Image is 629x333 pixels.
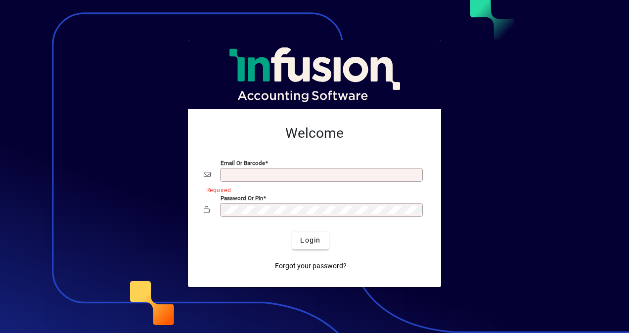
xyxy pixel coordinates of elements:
button: Login [292,232,328,250]
mat-label: Password or Pin [221,194,263,201]
mat-error: Required [206,184,417,195]
h2: Welcome [204,125,425,142]
span: Forgot your password? [275,261,347,271]
mat-label: Email or Barcode [221,159,265,166]
a: Forgot your password? [271,257,351,275]
span: Login [300,235,320,246]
